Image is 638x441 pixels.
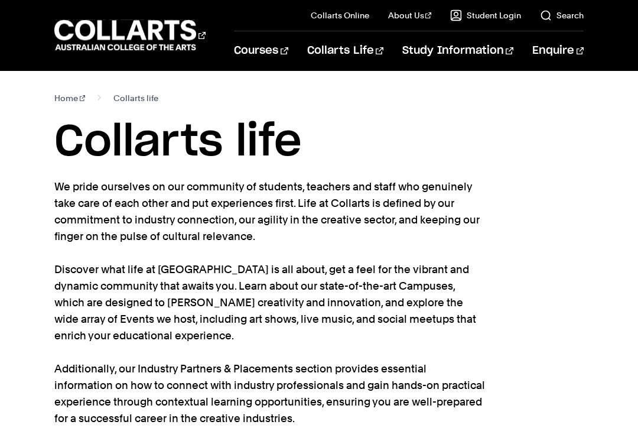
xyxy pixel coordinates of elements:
[54,116,584,169] h1: Collarts life
[113,90,158,106] span: Collarts life
[402,31,513,70] a: Study Information
[388,9,432,21] a: About Us
[450,9,521,21] a: Student Login
[54,179,486,427] p: We pride ourselves on our community of students, teachers and staff who genuinely take care of ea...
[54,18,205,52] div: Go to homepage
[54,90,86,106] a: Home
[311,9,369,21] a: Collarts Online
[532,31,584,70] a: Enquire
[540,9,584,21] a: Search
[307,31,383,70] a: Collarts Life
[234,31,288,70] a: Courses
